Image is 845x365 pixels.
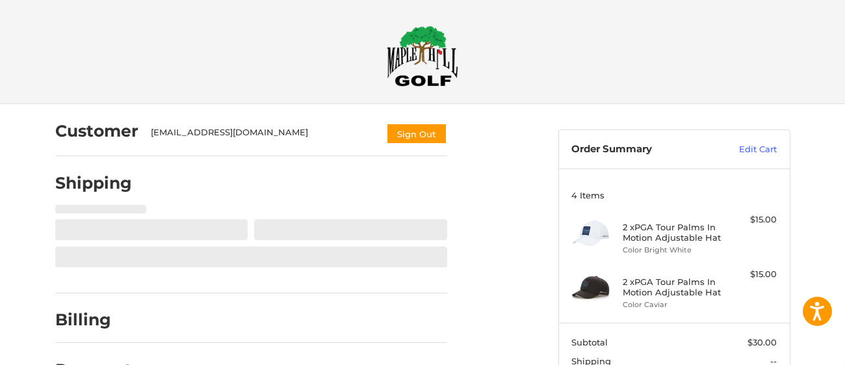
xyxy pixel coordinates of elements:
li: Color Bright White [623,245,722,256]
img: Maple Hill Golf [387,25,458,87]
button: Sign Out [386,123,447,144]
h2: Billing [55,310,131,330]
h4: 2 x PGA Tour Palms In Motion Adjustable Hat [623,222,722,243]
h2: Shipping [55,173,132,193]
div: [EMAIL_ADDRESS][DOMAIN_NAME] [151,126,373,144]
h3: 4 Items [571,190,777,200]
a: Edit Cart [711,143,777,156]
h3: Order Summary [571,143,711,156]
h2: Customer [55,121,138,141]
div: $15.00 [725,213,777,226]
